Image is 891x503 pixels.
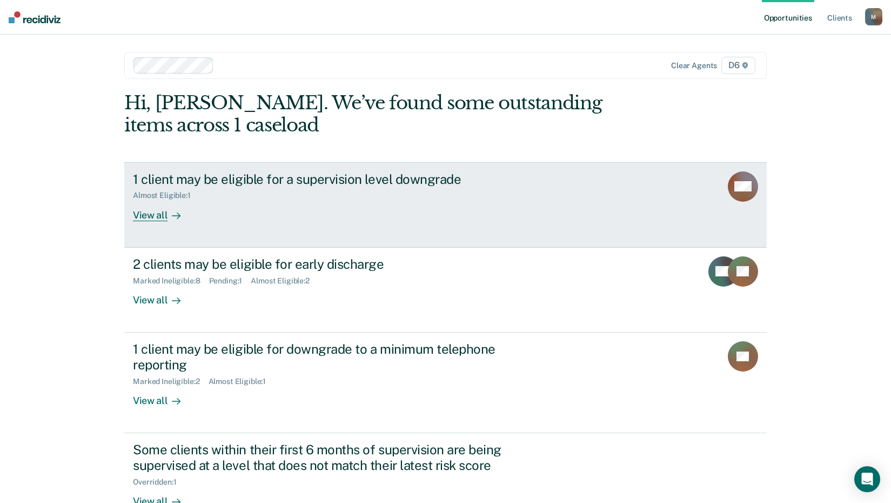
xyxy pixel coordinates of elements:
[133,276,209,286] div: Marked Ineligible : 8
[133,285,193,306] div: View all
[124,333,767,433] a: 1 client may be eligible for downgrade to a minimum telephone reportingMarked Ineligible:2Almost ...
[721,57,755,74] span: D6
[671,61,717,70] div: Clear agents
[209,377,275,386] div: Almost Eligible : 1
[251,276,318,286] div: Almost Eligible : 2
[133,442,512,473] div: Some clients within their first 6 months of supervision are being supervised at a level that does...
[124,162,767,248] a: 1 client may be eligible for a supervision level downgradeAlmost Eligible:1View all
[133,341,512,373] div: 1 client may be eligible for downgrade to a minimum telephone reporting
[124,248,767,333] a: 2 clients may be eligible for early dischargeMarked Ineligible:8Pending:1Almost Eligible:2View all
[133,191,199,200] div: Almost Eligible : 1
[133,478,185,487] div: Overridden : 1
[133,200,193,221] div: View all
[9,11,61,23] img: Recidiviz
[133,386,193,407] div: View all
[854,466,880,492] div: Open Intercom Messenger
[865,8,882,25] button: M
[133,256,512,272] div: 2 clients may be eligible for early discharge
[133,377,208,386] div: Marked Ineligible : 2
[133,171,512,187] div: 1 client may be eligible for a supervision level downgrade
[124,92,638,136] div: Hi, [PERSON_NAME]. We’ve found some outstanding items across 1 caseload
[209,276,251,286] div: Pending : 1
